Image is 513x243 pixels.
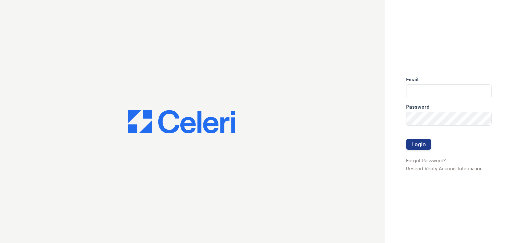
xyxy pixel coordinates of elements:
button: Login [406,139,431,150]
img: CE_Logo_Blue-a8612792a0a2168367f1c8372b55b34899dd931a85d93a1a3d3e32e68fde9ad4.png [128,110,235,134]
a: Resend Verify Account Information [406,166,483,171]
a: Forgot Password? [406,158,446,163]
label: Email [406,76,418,83]
label: Password [406,104,430,110]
